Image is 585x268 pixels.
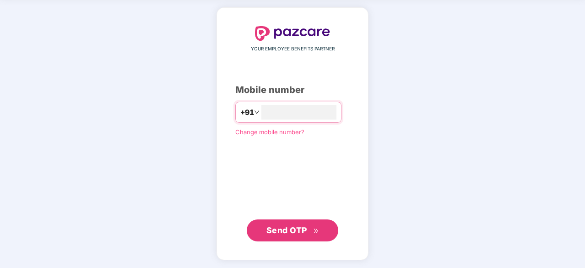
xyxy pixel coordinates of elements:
[235,83,350,97] div: Mobile number
[255,26,330,41] img: logo
[251,45,335,53] span: YOUR EMPLOYEE BENEFITS PARTNER
[313,228,319,234] span: double-right
[254,109,260,115] span: down
[266,225,307,235] span: Send OTP
[240,107,254,118] span: +91
[235,128,304,136] a: Change mobile number?
[247,219,338,241] button: Send OTPdouble-right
